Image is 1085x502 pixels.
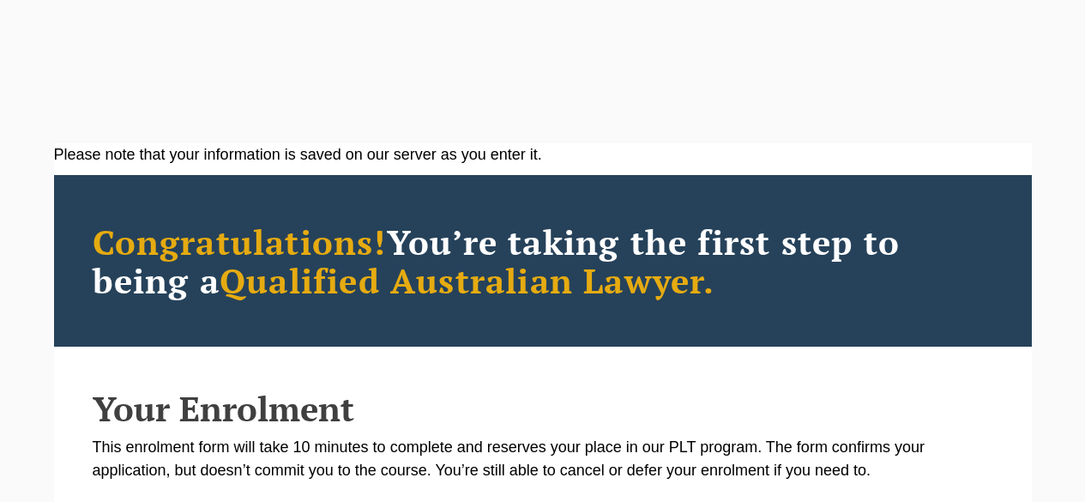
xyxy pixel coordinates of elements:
span: Qualified Australian Lawyer. [220,257,715,303]
span: Congratulations! [93,219,387,264]
div: Please note that your information is saved on our server as you enter it. [54,143,1032,166]
a: [PERSON_NAME] Centre for Law [39,54,153,103]
h2: Your Enrolment [93,390,993,427]
h2: You’re taking the first step to being a [93,222,993,299]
